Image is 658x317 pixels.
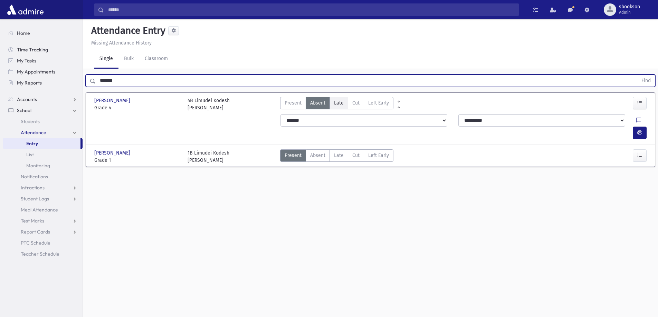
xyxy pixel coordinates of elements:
[139,49,173,69] a: Classroom
[3,66,83,77] a: My Appointments
[26,162,50,169] span: Monitoring
[118,49,139,69] a: Bulk
[26,151,34,158] span: List
[3,226,83,237] a: Report Cards
[91,40,152,46] u: Missing Attendance History
[619,4,640,10] span: sbookson
[280,97,393,111] div: AttTypes
[334,152,344,159] span: Late
[94,104,181,111] span: Grade 4
[3,77,83,88] a: My Reports
[3,127,83,138] a: Attendance
[21,118,40,125] span: Students
[104,3,519,16] input: Search
[21,207,58,213] span: Meal Attendance
[3,44,83,55] a: Time Tracking
[94,97,132,104] span: [PERSON_NAME]
[3,182,83,193] a: Infractions
[17,58,36,64] span: My Tasks
[368,99,389,107] span: Left Early
[21,185,45,191] span: Infractions
[619,10,640,15] span: Admin
[310,99,325,107] span: Absent
[3,55,83,66] a: My Tasks
[188,149,229,164] div: 1B Limudei Kodesh [PERSON_NAME]
[352,99,360,107] span: Cut
[3,248,83,259] a: Teacher Schedule
[17,96,37,102] span: Accounts
[17,30,30,36] span: Home
[3,116,83,127] a: Students
[3,160,83,171] a: Monitoring
[21,129,46,136] span: Attendance
[94,49,118,69] a: Single
[285,99,302,107] span: Present
[17,47,48,53] span: Time Tracking
[280,149,393,164] div: AttTypes
[6,3,45,17] img: AdmirePro
[17,107,31,113] span: School
[3,105,83,116] a: School
[3,193,83,204] a: Student Logs
[3,215,83,226] a: Test Marks
[21,196,49,202] span: Student Logs
[3,149,83,160] a: List
[3,237,83,248] a: PTC Schedule
[88,40,152,46] a: Missing Attendance History
[368,152,389,159] span: Left Early
[3,204,83,215] a: Meal Attendance
[94,149,132,157] span: [PERSON_NAME]
[637,75,655,87] button: Find
[3,28,83,39] a: Home
[3,138,80,149] a: Entry
[334,99,344,107] span: Late
[26,140,38,147] span: Entry
[88,25,165,37] h5: Attendance Entry
[17,69,55,75] span: My Appointments
[285,152,302,159] span: Present
[21,229,50,235] span: Report Cards
[3,171,83,182] a: Notifications
[21,251,59,257] span: Teacher Schedule
[21,240,50,246] span: PTC Schedule
[188,97,230,111] div: 4B Limudei Kodesh [PERSON_NAME]
[21,174,48,180] span: Notifications
[21,218,44,224] span: Test Marks
[3,94,83,105] a: Accounts
[310,152,325,159] span: Absent
[352,152,360,159] span: Cut
[94,157,181,164] span: Grade 1
[17,80,42,86] span: My Reports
